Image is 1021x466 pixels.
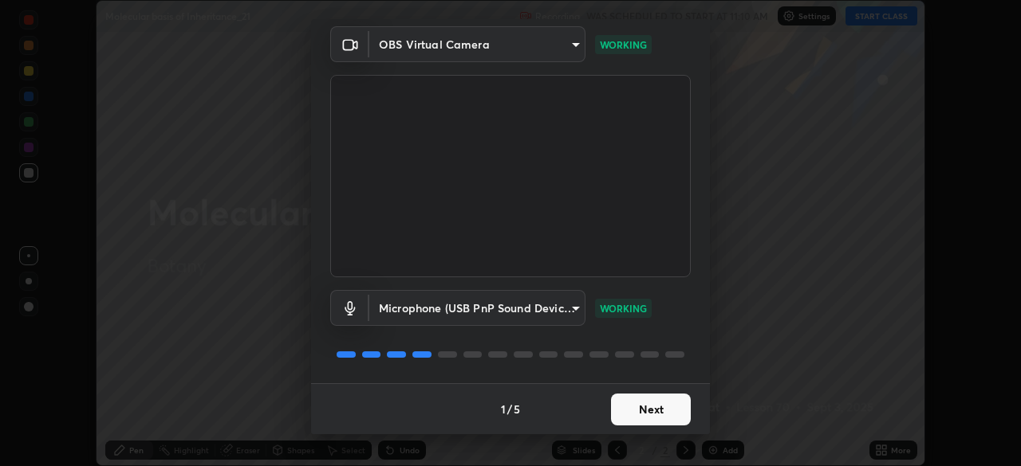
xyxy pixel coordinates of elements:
[507,401,512,417] h4: /
[369,290,585,326] div: OBS Virtual Camera
[514,401,520,417] h4: 5
[600,37,647,52] p: WORKING
[501,401,506,417] h4: 1
[369,26,585,62] div: OBS Virtual Camera
[600,301,647,315] p: WORKING
[611,394,691,425] button: Next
